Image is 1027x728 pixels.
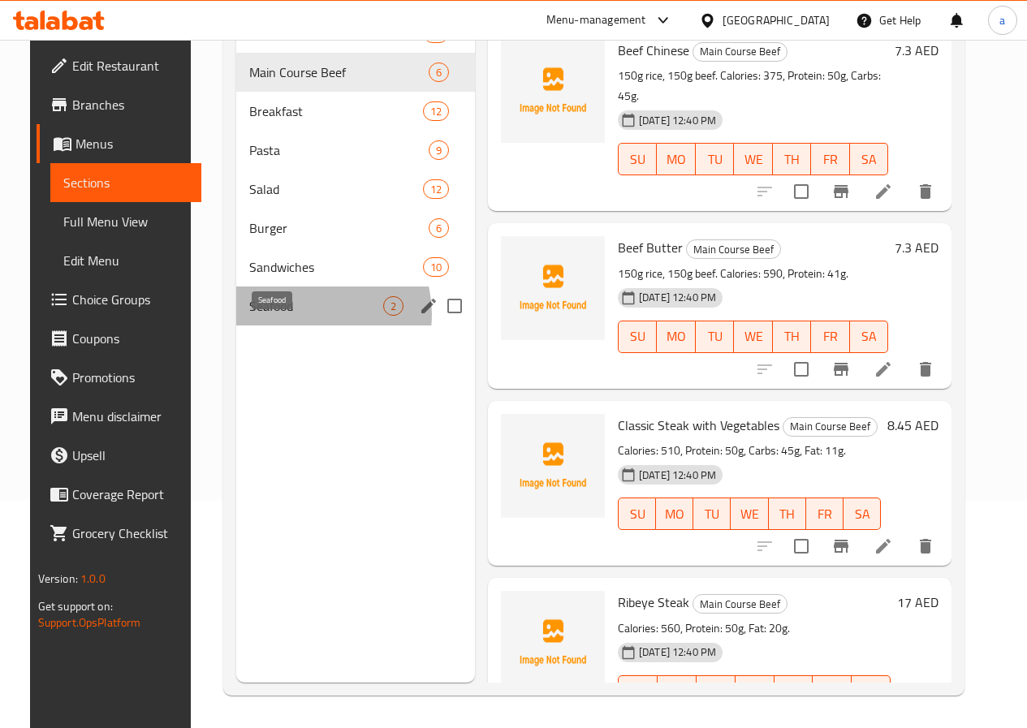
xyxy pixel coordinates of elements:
[693,594,788,614] div: Main Course Beef
[775,675,813,708] button: TH
[781,679,807,703] span: TH
[72,368,188,387] span: Promotions
[37,475,201,514] a: Coverage Report
[618,38,689,62] span: Beef Chinese
[546,11,646,30] div: Menu-management
[429,140,449,160] div: items
[424,182,448,197] span: 12
[249,179,422,199] span: Salad
[429,143,448,158] span: 9
[236,209,475,248] div: Burger6
[663,325,688,348] span: MO
[811,321,849,353] button: FR
[501,591,605,695] img: Ribeye Steak
[857,148,882,171] span: SA
[236,248,475,286] div: Sandwiches10
[72,290,188,309] span: Choice Groups
[416,294,441,318] button: edit
[625,679,651,703] span: SU
[501,39,605,143] img: Beef Chinese
[693,42,788,62] div: Main Course Beef
[76,134,188,153] span: Menus
[656,498,693,530] button: MO
[906,527,945,566] button: delete
[63,251,188,270] span: Edit Menu
[895,236,939,259] h6: 7.3 AED
[687,240,780,259] span: Main Course Beef
[874,536,893,556] a: Edit menu item
[72,523,188,543] span: Grocery Checklist
[693,498,731,530] button: TU
[618,498,656,530] button: SU
[779,148,805,171] span: TH
[662,502,687,526] span: MO
[822,527,861,566] button: Branch-specific-item
[850,321,888,353] button: SA
[784,174,818,209] span: Select to update
[618,441,881,461] p: Calories: 510, Protein: 50g, Carbs: 45g, Fat: 11g.
[844,498,881,530] button: SA
[731,498,768,530] button: WE
[811,143,849,175] button: FR
[740,325,766,348] span: WE
[906,172,945,211] button: delete
[429,65,448,80] span: 6
[806,498,844,530] button: FR
[618,66,888,106] p: 150g rice, 150g beef. Calories: 375, Protein: 50g, Carbs: 45g.
[236,286,475,325] div: Seafood2edit
[906,350,945,389] button: delete
[429,62,449,82] div: items
[736,675,775,708] button: WE
[249,218,429,238] span: Burger
[818,325,843,348] span: FR
[625,502,649,526] span: SU
[236,92,475,131] div: Breakfast12
[249,140,429,160] span: Pasta
[50,241,201,280] a: Edit Menu
[72,56,188,75] span: Edit Restaurant
[734,143,772,175] button: WE
[501,236,605,340] img: Beef Butter
[618,413,779,437] span: Classic Steak with Vegetables
[249,257,422,277] span: Sandwiches
[779,325,805,348] span: TH
[249,101,422,121] span: Breakfast
[857,325,882,348] span: SA
[249,62,429,82] span: Main Course Beef
[632,467,723,483] span: [DATE] 12:40 PM
[897,591,939,614] h6: 17 AED
[773,321,811,353] button: TH
[618,264,888,284] p: 150g rice, 150g beef. Calories: 590, Protein: 41g.
[249,296,383,316] span: Seafood
[700,502,724,526] span: TU
[693,42,787,61] span: Main Course Beef
[625,148,650,171] span: SU
[783,417,877,436] span: Main Course Beef
[38,596,113,617] span: Get support on:
[424,260,448,275] span: 10
[72,407,188,426] span: Menu disclaimer
[63,212,188,231] span: Full Menu View
[696,143,734,175] button: TU
[822,350,861,389] button: Branch-specific-item
[850,502,874,526] span: SA
[775,502,800,526] span: TH
[37,397,201,436] a: Menu disclaimer
[734,321,772,353] button: WE
[819,679,845,703] span: FR
[723,11,830,29] div: [GEOGRAPHIC_DATA]
[657,321,695,353] button: MO
[874,182,893,201] a: Edit menu item
[887,414,939,437] h6: 8.45 AED
[37,514,201,553] a: Grocery Checklist
[236,53,475,92] div: Main Course Beef6
[80,568,106,589] span: 1.0.0
[37,436,201,475] a: Upsell
[742,679,768,703] span: WE
[423,179,449,199] div: items
[429,221,448,236] span: 6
